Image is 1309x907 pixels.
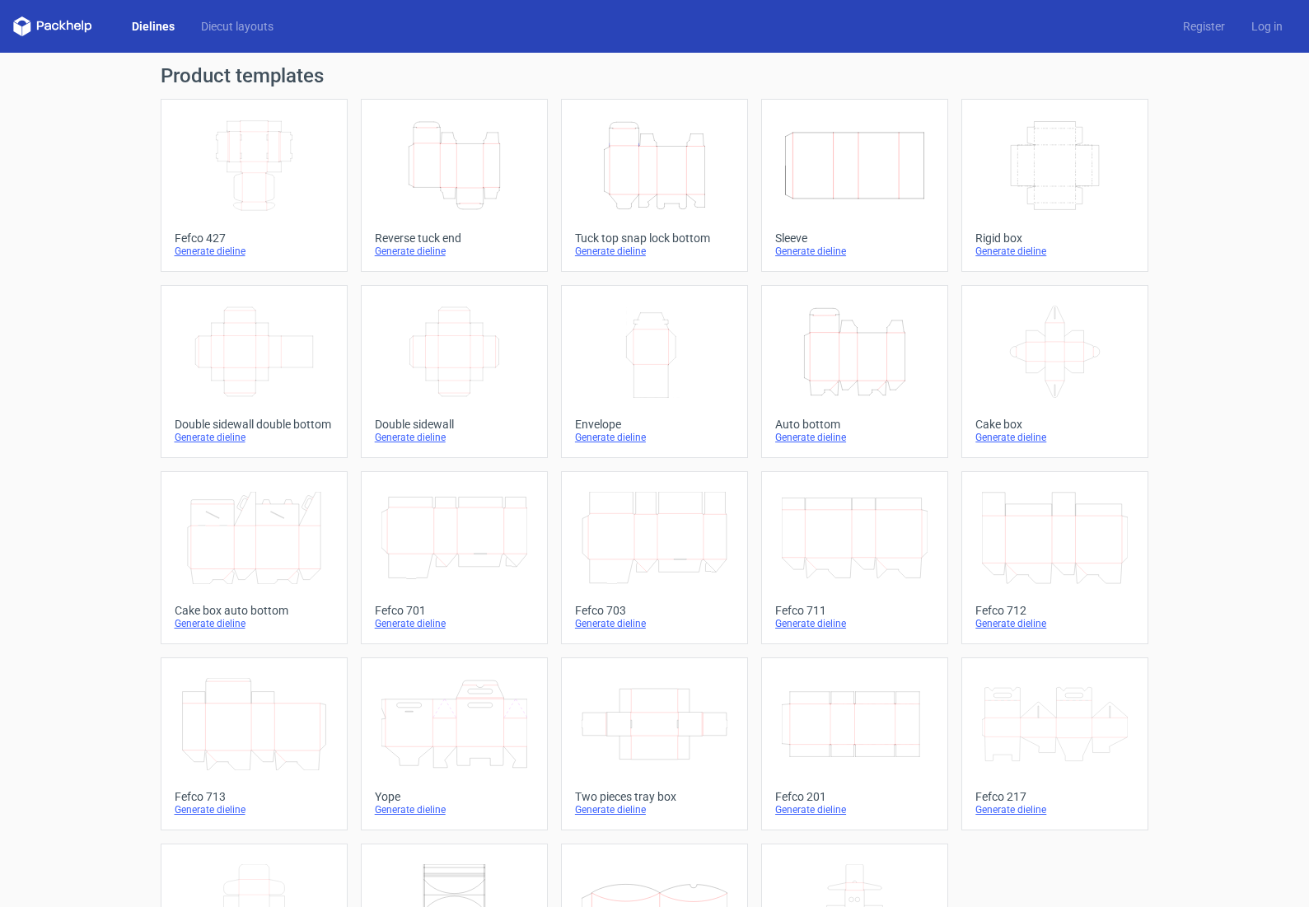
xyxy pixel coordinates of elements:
[775,418,934,431] div: Auto bottom
[175,431,334,444] div: Generate dieline
[161,657,348,830] a: Fefco 713Generate dieline
[361,471,548,644] a: Fefco 701Generate dieline
[161,99,348,272] a: Fefco 427Generate dieline
[575,617,734,630] div: Generate dieline
[761,285,948,458] a: Auto bottomGenerate dieline
[361,285,548,458] a: Double sidewallGenerate dieline
[561,285,748,458] a: EnvelopeGenerate dieline
[161,66,1149,86] h1: Product templates
[175,617,334,630] div: Generate dieline
[375,431,534,444] div: Generate dieline
[961,471,1148,644] a: Fefco 712Generate dieline
[375,245,534,258] div: Generate dieline
[575,790,734,803] div: Two pieces tray box
[761,657,948,830] a: Fefco 201Generate dieline
[775,790,934,803] div: Fefco 201
[561,471,748,644] a: Fefco 703Generate dieline
[975,604,1134,617] div: Fefco 712
[775,431,934,444] div: Generate dieline
[175,790,334,803] div: Fefco 713
[975,790,1134,803] div: Fefco 217
[775,617,934,630] div: Generate dieline
[561,99,748,272] a: Tuck top snap lock bottomGenerate dieline
[975,617,1134,630] div: Generate dieline
[761,99,948,272] a: SleeveGenerate dieline
[975,431,1134,444] div: Generate dieline
[775,245,934,258] div: Generate dieline
[175,803,334,816] div: Generate dieline
[575,418,734,431] div: Envelope
[975,803,1134,816] div: Generate dieline
[188,18,287,35] a: Diecut layouts
[961,99,1148,272] a: Rigid boxGenerate dieline
[575,431,734,444] div: Generate dieline
[161,471,348,644] a: Cake box auto bottomGenerate dieline
[175,604,334,617] div: Cake box auto bottom
[975,418,1134,431] div: Cake box
[975,231,1134,245] div: Rigid box
[1238,18,1296,35] a: Log in
[575,604,734,617] div: Fefco 703
[361,657,548,830] a: YopeGenerate dieline
[375,231,534,245] div: Reverse tuck end
[119,18,188,35] a: Dielines
[175,245,334,258] div: Generate dieline
[375,617,534,630] div: Generate dieline
[775,604,934,617] div: Fefco 711
[375,418,534,431] div: Double sidewall
[175,418,334,431] div: Double sidewall double bottom
[561,657,748,830] a: Two pieces tray boxGenerate dieline
[361,99,548,272] a: Reverse tuck endGenerate dieline
[961,285,1148,458] a: Cake boxGenerate dieline
[175,231,334,245] div: Fefco 427
[375,803,534,816] div: Generate dieline
[161,285,348,458] a: Double sidewall double bottomGenerate dieline
[375,604,534,617] div: Fefco 701
[775,803,934,816] div: Generate dieline
[1170,18,1238,35] a: Register
[761,471,948,644] a: Fefco 711Generate dieline
[975,245,1134,258] div: Generate dieline
[961,657,1148,830] a: Fefco 217Generate dieline
[575,245,734,258] div: Generate dieline
[375,790,534,803] div: Yope
[575,803,734,816] div: Generate dieline
[775,231,934,245] div: Sleeve
[575,231,734,245] div: Tuck top snap lock bottom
